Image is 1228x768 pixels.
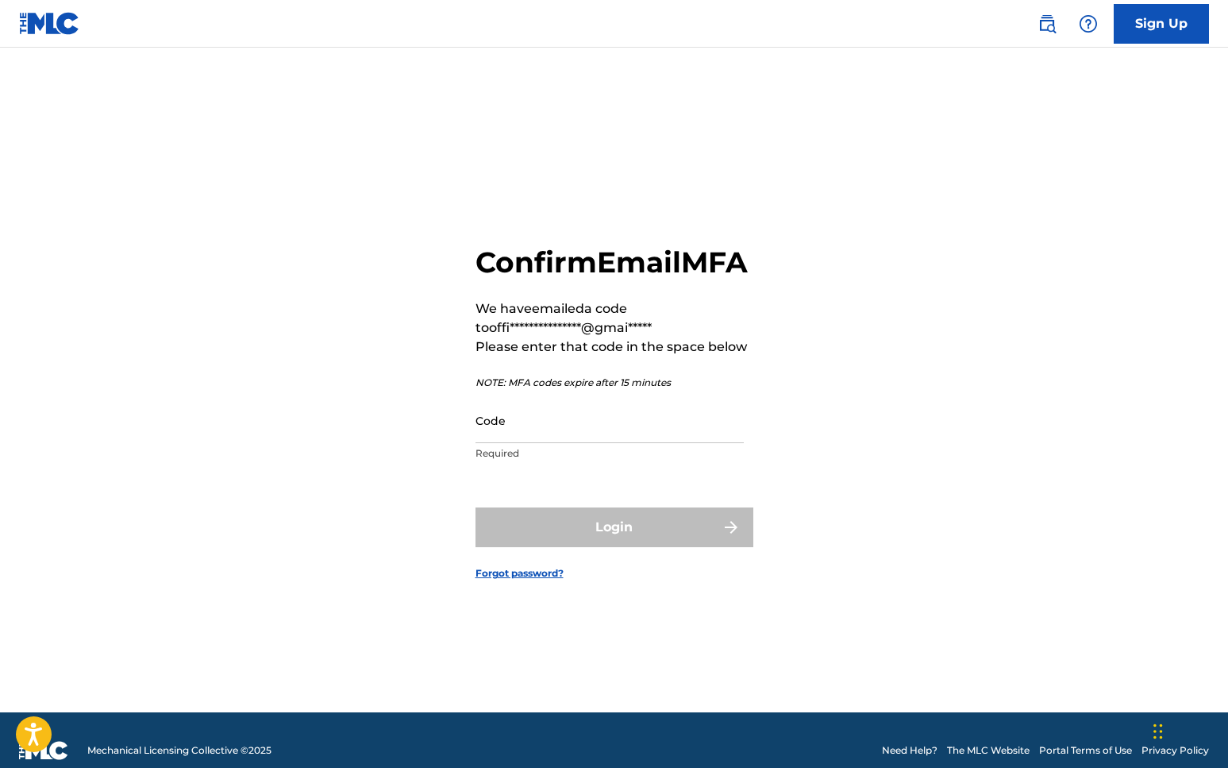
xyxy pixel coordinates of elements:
[1072,8,1104,40] div: Help
[475,566,564,581] a: Forgot password?
[1149,692,1228,768] iframe: Chat Widget
[19,12,80,35] img: MLC Logo
[947,743,1030,758] a: The MLC Website
[475,338,753,357] p: Please enter that code in the space below
[1153,708,1163,755] div: Drag
[475,446,744,461] p: Required
[475,245,753,280] h2: Confirm Email MFA
[1079,14,1098,33] img: help
[475,376,753,390] p: NOTE: MFA codes expire after 15 minutes
[882,743,937,758] a: Need Help?
[1031,8,1063,40] a: Public Search
[1114,4,1209,44] a: Sign Up
[19,741,68,760] img: logo
[1141,743,1209,758] a: Privacy Policy
[1039,743,1132,758] a: Portal Terms of Use
[87,743,271,758] span: Mechanical Licensing Collective © 2025
[1037,14,1057,33] img: search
